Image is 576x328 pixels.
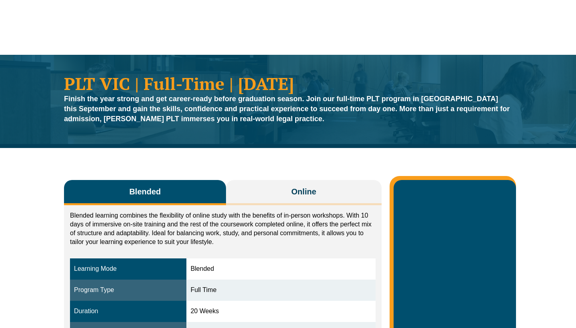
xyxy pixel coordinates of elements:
div: Duration [74,307,182,316]
div: Blended [190,264,371,274]
div: Learning Mode [74,264,182,274]
span: Blended [129,186,161,197]
span: Online [291,186,316,197]
div: 20 Weeks [190,307,371,316]
strong: Finish the year strong and get career-ready before graduation season. Join our full-time PLT prog... [64,95,510,123]
p: Blended learning combines the flexibility of online study with the benefits of in-person workshop... [70,211,376,246]
div: Program Type [74,286,182,295]
h1: PLT VIC | Full-Time | [DATE] [64,75,512,92]
div: Full Time [190,286,371,295]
